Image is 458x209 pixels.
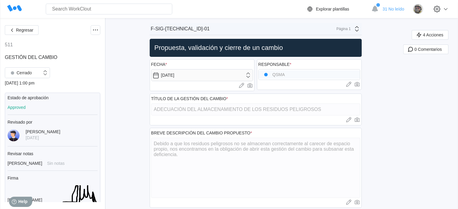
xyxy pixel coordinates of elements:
[258,62,291,67] div: RESPONSABLE
[8,120,98,124] div: Revisado por
[382,7,404,11] span: 31 No leído
[403,45,448,54] button: 0 Comentarios
[5,55,58,60] span: GESTIÓN DEL CAMBIO
[26,129,60,134] div: [PERSON_NAME]
[16,28,33,32] span: Regresar
[151,103,360,115] input: Type here...
[151,96,228,101] div: TÍTULO DE LA GESTIÓN DEL CAMBIO
[306,5,369,13] a: Explorar plantillas
[26,135,60,140] div: [DATE]
[151,62,167,67] div: FECHA
[413,4,423,14] img: 2f847459-28ef-4a61-85e4-954d408df519.jpg
[8,161,42,166] div: [PERSON_NAME]
[5,81,100,85] div: [DATE] 1:00 pm
[8,105,98,110] div: Approved
[151,69,253,81] input: Seleccionar fecha
[5,25,39,35] button: Regresar
[8,151,98,156] div: Revisar notas
[336,27,351,31] div: Página 1
[8,95,98,100] div: Estado de aprobación
[151,26,210,32] div: F-SIG-[TECHNICAL_ID]-01
[152,44,359,52] h2: Propuesta, validación y cierre de un cambio
[316,7,349,11] div: Explorar plantillas
[412,30,448,40] button: 4 Acciones
[46,4,172,14] input: Search WorkClout
[8,176,98,180] div: Firma
[47,161,64,166] div: Sin notas
[8,69,32,77] div: Cerrado
[414,47,442,51] span: 0 Comentarios
[151,131,252,135] div: BREVE DESCRIPCIÓN DEL CAMBIO PROPUESTO
[423,33,443,37] span: 4 Acciones
[5,42,13,48] div: 511
[8,129,20,141] img: user-5.png
[151,138,360,198] textarea: Debido a que los residuos peligrosos no se almacenan correctamente al carecer de espacio propio, ...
